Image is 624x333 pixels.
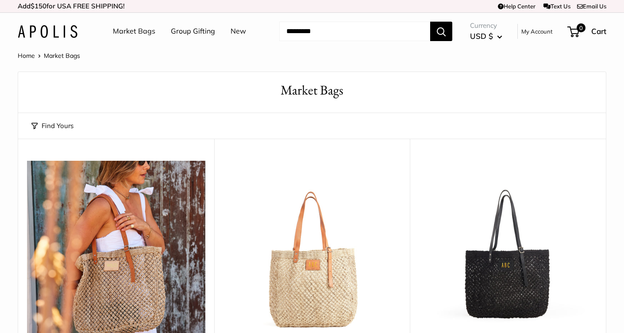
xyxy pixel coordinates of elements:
span: $150 [31,2,46,10]
a: Home [18,52,35,60]
a: Help Center [498,3,535,10]
button: USD $ [470,29,502,43]
input: Search... [279,22,430,41]
a: 0 Cart [568,24,606,38]
span: 0 [577,23,585,32]
span: USD $ [470,31,493,41]
a: My Account [521,26,553,37]
h1: Market Bags [31,81,593,100]
span: Currency [470,19,502,32]
nav: Breadcrumb [18,50,80,61]
img: Apolis [18,25,77,38]
button: Find Yours [31,120,73,132]
a: Email Us [577,3,606,10]
button: Search [430,22,452,41]
span: Market Bags [44,52,80,60]
a: Market Bags [113,25,155,38]
a: Group Gifting [171,25,215,38]
span: Cart [591,26,606,36]
a: New [231,25,246,38]
a: Text Us [543,3,570,10]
